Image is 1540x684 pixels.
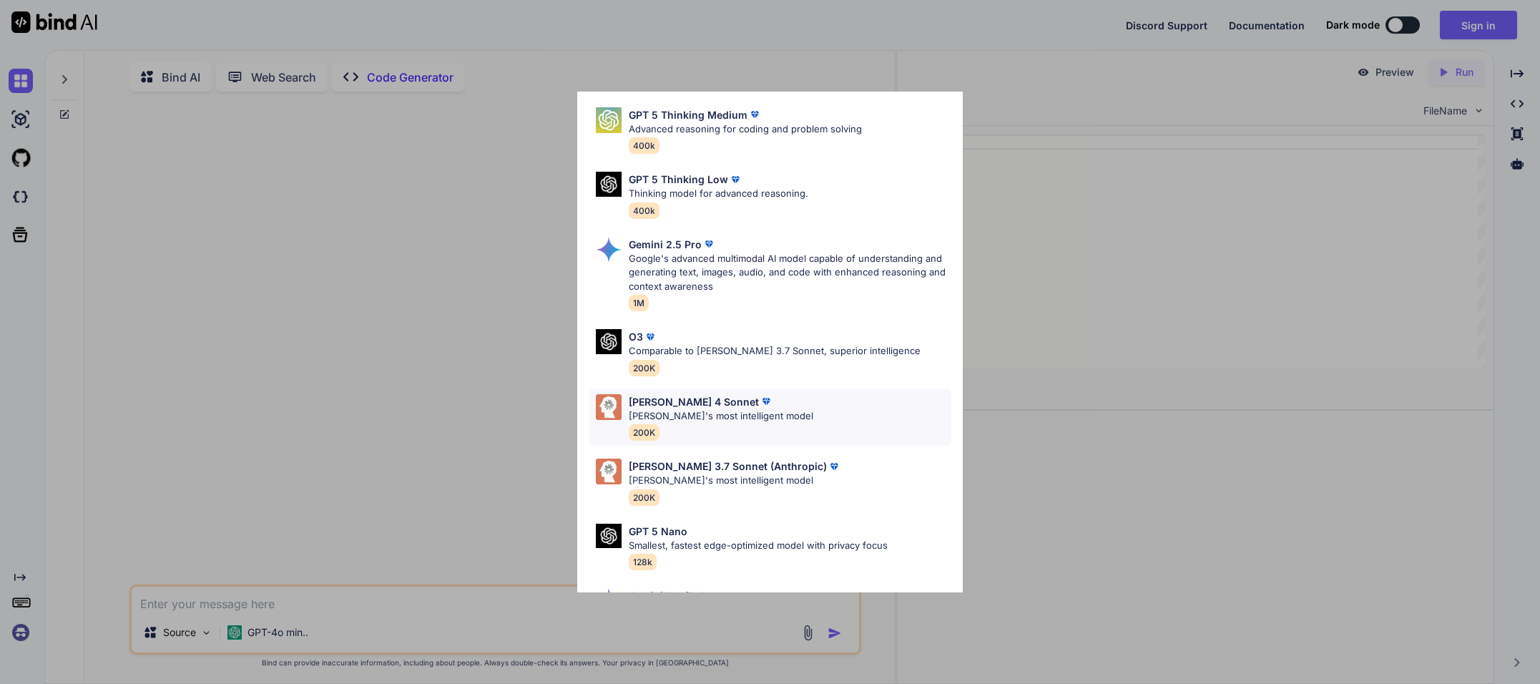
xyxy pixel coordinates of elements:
p: Comparable to [PERSON_NAME] 3.7 Sonnet, superior intelligence [629,344,921,358]
p: GPT 5 Thinking Low [629,172,728,187]
img: premium [747,107,762,122]
p: [PERSON_NAME] 4 Sonnet [629,394,759,409]
img: premium [759,394,773,409]
img: Pick Models [596,107,622,133]
img: Pick Models [596,237,622,263]
p: [PERSON_NAME]'s most intelligent model [629,409,813,424]
p: [PERSON_NAME]'s most intelligent model [629,474,841,488]
img: premium [827,459,841,474]
img: Pick Models [596,329,622,354]
img: Pick Models [596,172,622,197]
span: 200K [629,424,659,441]
p: Advanced reasoning for coding and problem solving [629,122,862,137]
span: 128k [629,554,657,570]
span: 200K [629,360,659,376]
p: Gemini 2.0 flash [629,588,709,603]
img: premium [702,237,716,251]
p: [PERSON_NAME] 3.7 Sonnet (Anthropic) [629,459,827,474]
span: 1M [629,295,649,311]
img: premium [728,172,742,187]
p: O3 [629,329,643,344]
img: Pick Models [596,588,622,614]
img: premium [643,330,657,344]
p: Gemini 2.5 Pro [629,237,702,252]
span: 400k [629,137,659,154]
p: Smallest, fastest edge-optimized model with privacy focus [629,539,888,553]
img: Pick Models [596,459,622,484]
p: Google's advanced multimodal AI model capable of understanding and generating text, images, audio... [629,252,951,294]
img: Pick Models [596,524,622,549]
img: Pick Models [596,394,622,420]
p: GPT 5 Thinking Medium [629,107,747,122]
span: 200K [629,489,659,506]
span: 400k [629,202,659,219]
p: GPT 5 Nano [629,524,687,539]
p: Thinking model for advanced reasoning. [629,187,808,201]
